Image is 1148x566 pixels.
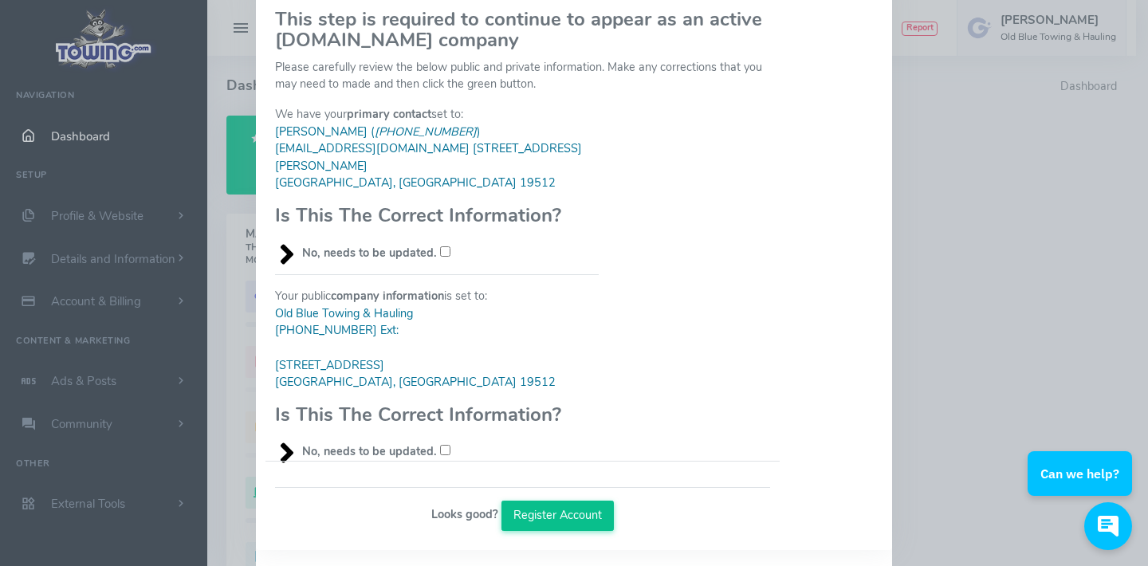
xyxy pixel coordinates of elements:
[265,261,608,461] div: Your public is set to:
[275,9,770,51] h3: This step is required to continue to appear as an active [DOMAIN_NAME] company
[440,445,450,455] input: No, needs to be updated.
[1012,407,1148,566] iframe: Conversations
[275,59,770,93] p: Please carefully review the below public and private information. Make any corrections that you m...
[347,106,431,122] b: primary contact
[275,205,599,226] h3: Is This The Correct Information?
[440,246,450,257] input: No, needs to be updated.
[331,288,444,304] b: company information
[275,124,599,192] blockquote: [PERSON_NAME] ( ) [EMAIL_ADDRESS][DOMAIN_NAME] [STREET_ADDRESS][PERSON_NAME] [GEOGRAPHIC_DATA], [...
[501,501,615,531] button: Register Account
[275,305,599,391] blockquote: Old Blue Towing & Hauling [PHONE_NUMBER] Ext: [STREET_ADDRESS] [GEOGRAPHIC_DATA], [GEOGRAPHIC_DAT...
[302,443,437,459] b: No, needs to be updated.
[431,506,498,522] b: Looks good?
[265,106,608,261] div: We have your set to:
[302,245,437,261] b: No, needs to be updated.
[275,404,599,425] h3: Is This The Correct Information?
[375,124,477,140] em: [PHONE_NUMBER]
